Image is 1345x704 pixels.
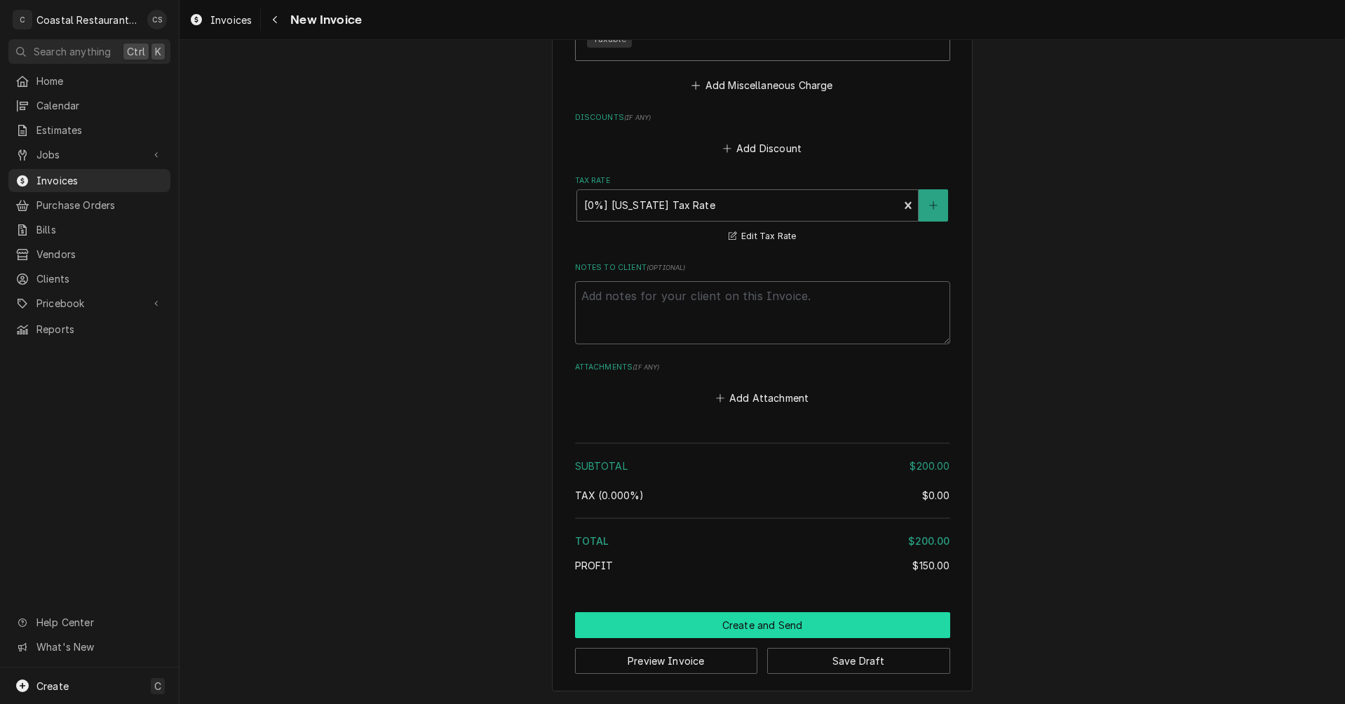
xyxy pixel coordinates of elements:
[575,488,950,503] div: Tax
[184,8,257,32] a: Invoices
[36,639,162,654] span: What's New
[575,534,950,548] div: Total
[8,218,170,241] a: Bills
[910,459,949,473] div: $200.00
[36,123,163,137] span: Estimates
[36,147,142,162] span: Jobs
[575,112,950,123] label: Discounts
[713,388,811,408] button: Add Attachment
[575,262,950,273] label: Notes to Client
[575,438,950,583] div: Amount Summary
[8,143,170,166] a: Go to Jobs
[8,318,170,341] a: Reports
[8,169,170,192] a: Invoices
[912,560,949,571] span: $150.00
[575,612,950,674] div: Button Group
[8,94,170,117] a: Calendar
[575,612,950,638] div: Button Group Row
[575,175,950,245] div: Tax Rate
[575,648,758,674] button: Preview Invoice
[155,44,161,59] span: K
[286,11,362,29] span: New Invoice
[8,194,170,217] a: Purchase Orders
[647,264,686,271] span: ( optional )
[726,228,799,245] button: Edit Tax Rate
[575,638,950,674] div: Button Group Row
[575,459,950,473] div: Subtotal
[575,535,609,547] span: Total
[575,362,950,408] div: Attachments
[264,8,286,31] button: Navigate back
[36,13,140,27] div: Coastal Restaurant Repair
[36,296,142,311] span: Pricebook
[36,173,163,188] span: Invoices
[575,560,614,571] span: Profit
[36,322,163,337] span: Reports
[720,139,804,158] button: Add Discount
[8,267,170,290] a: Clients
[908,534,949,548] div: $200.00
[689,76,835,95] button: Add Miscellaneous Charge
[154,679,161,693] span: C
[8,69,170,93] a: Home
[147,10,167,29] div: Chris Sockriter's Avatar
[575,558,950,573] div: Profit
[13,10,32,29] div: C
[633,363,659,371] span: ( if any )
[8,635,170,658] a: Go to What's New
[575,489,644,501] span: Tax ( 0.000% )
[575,362,950,373] label: Attachments
[127,44,145,59] span: Ctrl
[36,222,163,237] span: Bills
[36,198,163,212] span: Purchase Orders
[36,680,69,692] span: Create
[8,611,170,634] a: Go to Help Center
[575,112,950,158] div: Discounts
[36,98,163,113] span: Calendar
[36,271,163,286] span: Clients
[575,460,628,472] span: Subtotal
[36,74,163,88] span: Home
[210,13,252,27] span: Invoices
[8,39,170,64] button: Search anythingCtrlK
[575,175,950,187] label: Tax Rate
[36,615,162,630] span: Help Center
[922,488,950,503] div: $0.00
[919,189,948,222] button: Create New Tax
[8,292,170,315] a: Go to Pricebook
[767,648,950,674] button: Save Draft
[929,201,938,210] svg: Create New Tax
[8,119,170,142] a: Estimates
[575,612,950,638] button: Create and Send
[147,10,167,29] div: CS
[8,243,170,266] a: Vendors
[575,262,950,344] div: Notes to Client
[36,247,163,262] span: Vendors
[34,44,111,59] span: Search anything
[624,114,651,121] span: ( if any )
